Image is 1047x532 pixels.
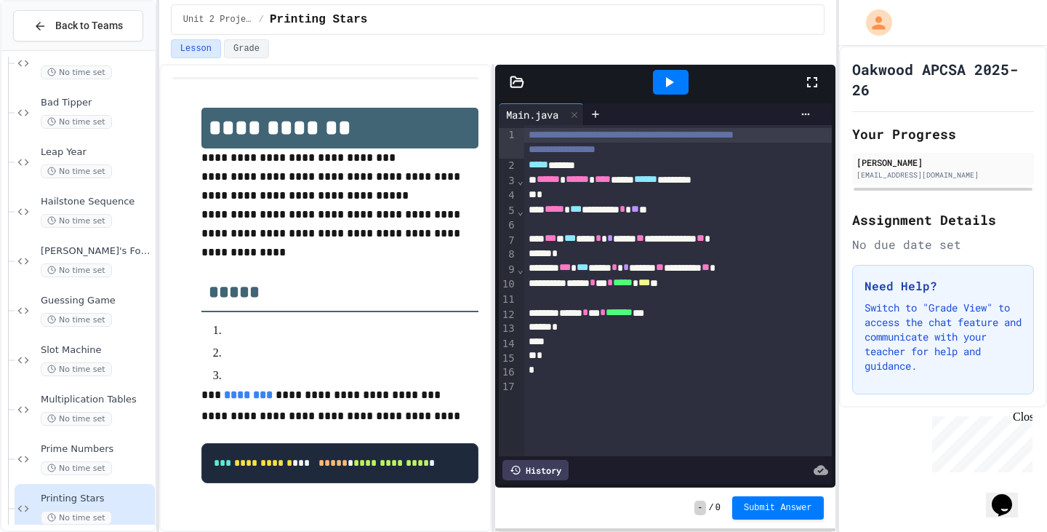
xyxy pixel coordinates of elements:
[41,344,152,357] span: Slot Machine
[744,502,812,514] span: Submit Answer
[41,313,112,327] span: No time set
[499,352,517,366] div: 15
[499,107,566,122] div: Main.java
[502,460,569,480] div: History
[499,128,517,159] div: 1
[499,322,517,337] div: 13
[709,502,714,514] span: /
[851,6,896,39] div: My Account
[41,115,112,129] span: No time set
[13,10,143,41] button: Back to Teams
[852,59,1034,100] h1: Oakwood APCSA 2025-26
[865,277,1022,295] h3: Need Help?
[499,103,584,125] div: Main.java
[857,156,1030,169] div: [PERSON_NAME]
[517,205,524,217] span: Fold line
[41,214,112,228] span: No time set
[499,337,517,352] div: 14
[499,247,517,263] div: 8
[55,18,123,33] span: Back to Teams
[852,210,1034,230] h2: Assignment Details
[41,412,112,426] span: No time set
[499,293,517,308] div: 11
[499,218,517,234] div: 6
[865,301,1022,373] p: Switch to "Grade View" to access the chat feature and communicate with your teacher for help and ...
[517,175,524,186] span: Fold line
[41,461,112,475] span: No time set
[41,263,112,277] span: No time set
[499,263,517,277] div: 9
[41,362,112,376] span: No time set
[499,234,517,248] div: 7
[852,236,1034,253] div: No due date set
[41,146,152,159] span: Leap Year
[224,39,269,58] button: Grade
[694,501,705,515] span: -
[41,245,152,258] span: [PERSON_NAME]'s Formula
[41,196,152,208] span: Hailstone Sequence
[732,496,824,520] button: Submit Answer
[499,188,517,204] div: 4
[926,410,1032,472] iframe: chat widget
[715,502,721,514] span: 0
[499,204,517,218] div: 5
[499,365,517,380] div: 16
[41,164,112,178] span: No time set
[183,14,253,25] span: Unit 2 Projects
[499,159,517,174] div: 2
[499,174,517,189] div: 3
[517,263,524,275] span: Fold line
[270,11,367,28] span: Printing Stars
[41,443,152,456] span: Prime Numbers
[41,511,112,525] span: No time set
[852,124,1034,144] h2: Your Progress
[499,308,517,322] div: 12
[499,380,517,394] div: 17
[259,14,264,25] span: /
[171,39,221,58] button: Lesson
[857,170,1030,180] div: [EMAIL_ADDRESS][DOMAIN_NAME]
[41,493,152,505] span: Printing Stars
[499,277,517,293] div: 10
[6,6,100,92] div: Chat with us now!Close
[41,394,152,406] span: Multiplication Tables
[41,295,152,307] span: Guessing Game
[986,474,1032,517] iframe: chat widget
[41,65,112,79] span: No time set
[41,97,152,109] span: Bad Tipper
